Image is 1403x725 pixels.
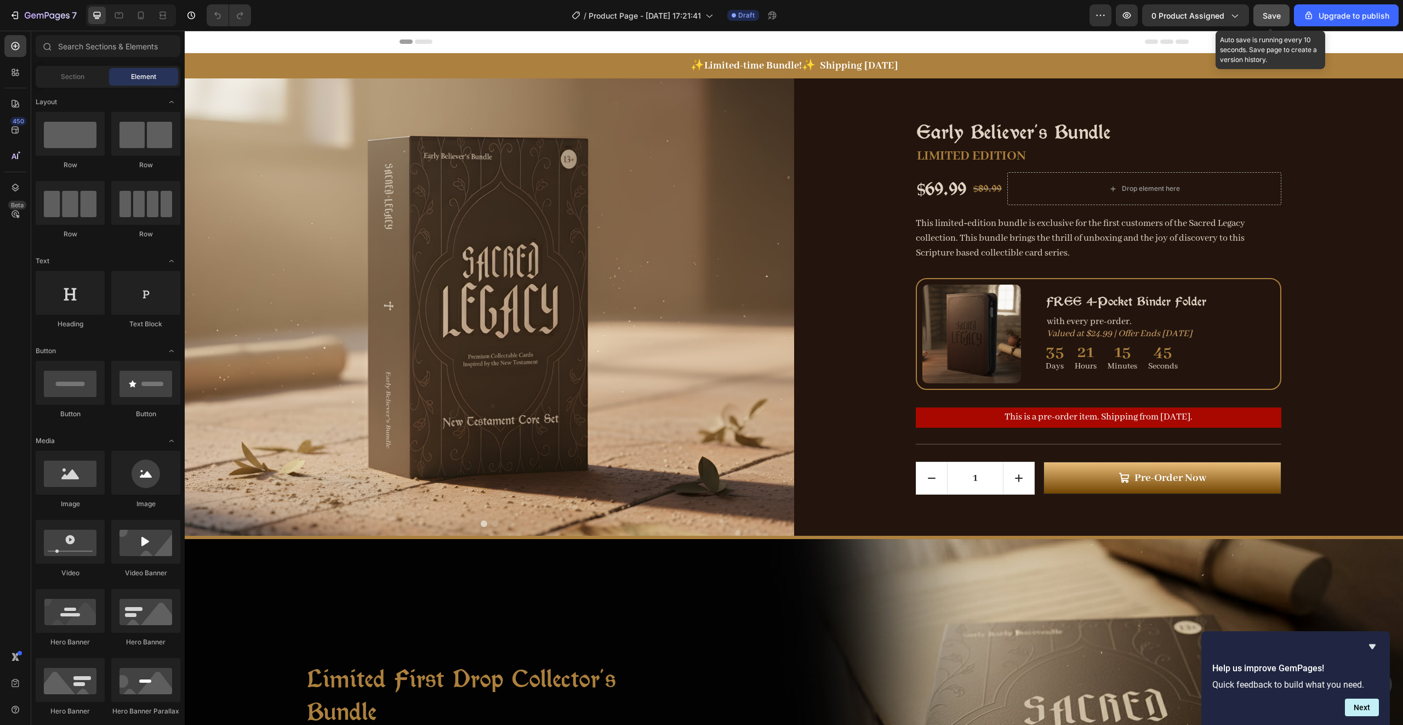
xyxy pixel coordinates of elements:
input: quantity [762,432,819,463]
span: 0 product assigned [1151,10,1224,21]
button: Save [1253,4,1290,26]
button: Next question [1345,699,1379,716]
span: Button [36,346,56,356]
div: Row [36,160,105,170]
div: Hero Banner [111,637,180,647]
button: Pre-Order Now [859,431,1097,464]
span: Toggle open [163,252,180,270]
h3: FREE 4-Pocket Binder Folder [861,261,1090,280]
div: Row [111,160,180,170]
div: Upgrade to publish [1303,10,1389,21]
p: 7 [72,9,77,22]
div: Image [111,499,180,509]
div: Drop element here [937,154,995,162]
div: 450 [10,117,26,126]
p: Seconds [963,331,993,341]
span: Toggle open [163,432,180,450]
div: Button [111,409,180,419]
div: Pre-Order Now [950,439,1022,456]
div: Row [111,229,180,239]
button: Dot [296,490,303,496]
button: decrement [732,432,762,463]
span: Product Page - [DATE] 17:21:41 [589,10,701,21]
div: 21 [890,313,912,331]
h2: Help us improve GemPages! [1212,662,1379,675]
button: Dot [307,490,313,496]
p: Days [861,331,879,341]
input: Search Sections & Elements [36,35,180,57]
button: 0 product assigned [1142,4,1249,26]
p: This limited‑edition bundle is exclusive for the first customers of the Sacred Legacy collection.... [731,187,1060,228]
div: 35 [861,313,879,331]
strong: Limited First Drop Collector's Bundle [123,633,431,695]
div: $89.99 [788,148,818,168]
span: Media [36,436,55,446]
span: Layout [36,97,57,107]
span: / [584,10,586,21]
div: Beta [8,201,26,209]
span: Section [61,72,84,82]
span: Save [1263,11,1281,20]
div: Hero Banner Parallax [111,706,180,716]
p: Hours [890,331,912,341]
img: Alt Image [738,254,836,353]
p: Minutes [923,331,953,341]
p: with every pre-order. [862,285,1089,297]
div: Video [36,568,105,578]
div: Help us improve GemPages! [1212,640,1379,716]
div: Hero Banner [36,637,105,647]
div: 15 [923,313,953,331]
div: Undo/Redo [207,4,251,26]
h2: Early Believer's Bundle [731,89,1097,113]
button: Hide survey [1366,640,1379,653]
p: Quick feedback to build what you need. [1212,679,1379,690]
p: This is a pre-order item. Shipping from [DATE]. [732,378,1096,395]
button: increment [819,432,849,463]
span: Element [131,72,156,82]
p: LIMITED EDITION [732,118,1096,133]
span: Draft [738,10,755,20]
div: Text Block [111,319,180,329]
i: Valued at $24.99 | Offer Ends [DATE] [862,297,1007,309]
div: 45 [963,313,993,331]
div: Row [36,229,105,239]
div: Heading [36,319,105,329]
div: $69.99 [731,143,783,172]
span: Toggle open [163,93,180,111]
button: 7 [4,4,82,26]
span: Toggle open [163,342,180,360]
div: Video Banner [111,568,180,578]
span: Text [36,256,49,266]
button: Upgrade to publish [1294,4,1399,26]
div: Button [36,409,105,419]
div: Image [36,499,105,509]
div: Hero Banner [36,706,105,716]
iframe: Design area [185,31,1403,725]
